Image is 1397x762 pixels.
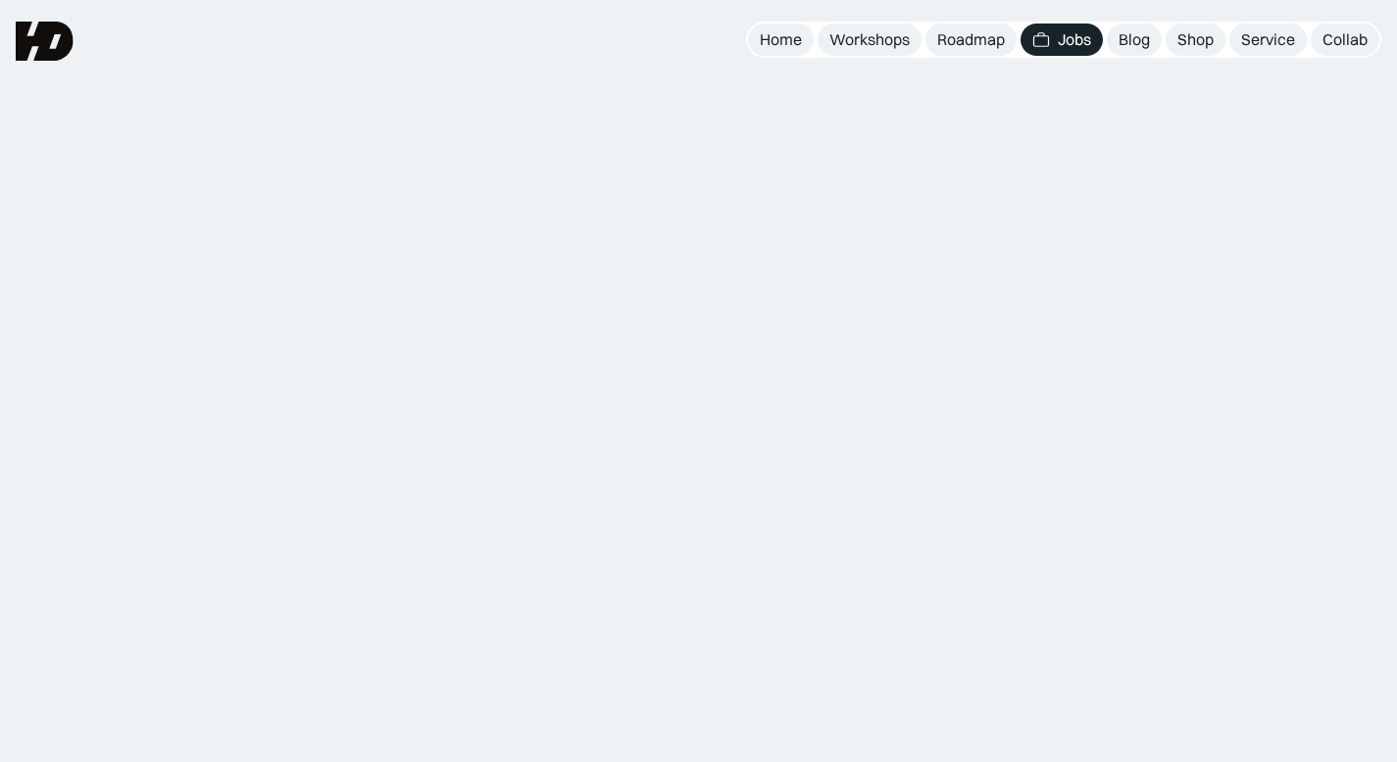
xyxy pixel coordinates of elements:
[748,24,814,56] a: Home
[829,29,910,50] div: Workshops
[818,24,922,56] a: Workshops
[760,29,802,50] div: Home
[937,29,1005,50] div: Roadmap
[1229,24,1307,56] a: Service
[1058,29,1091,50] div: Jobs
[1241,29,1295,50] div: Service
[1311,24,1379,56] a: Collab
[1107,24,1162,56] a: Blog
[1119,29,1150,50] div: Blog
[1177,29,1214,50] div: Shop
[1166,24,1225,56] a: Shop
[1021,24,1103,56] a: Jobs
[925,24,1017,56] a: Roadmap
[1322,29,1368,50] div: Collab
